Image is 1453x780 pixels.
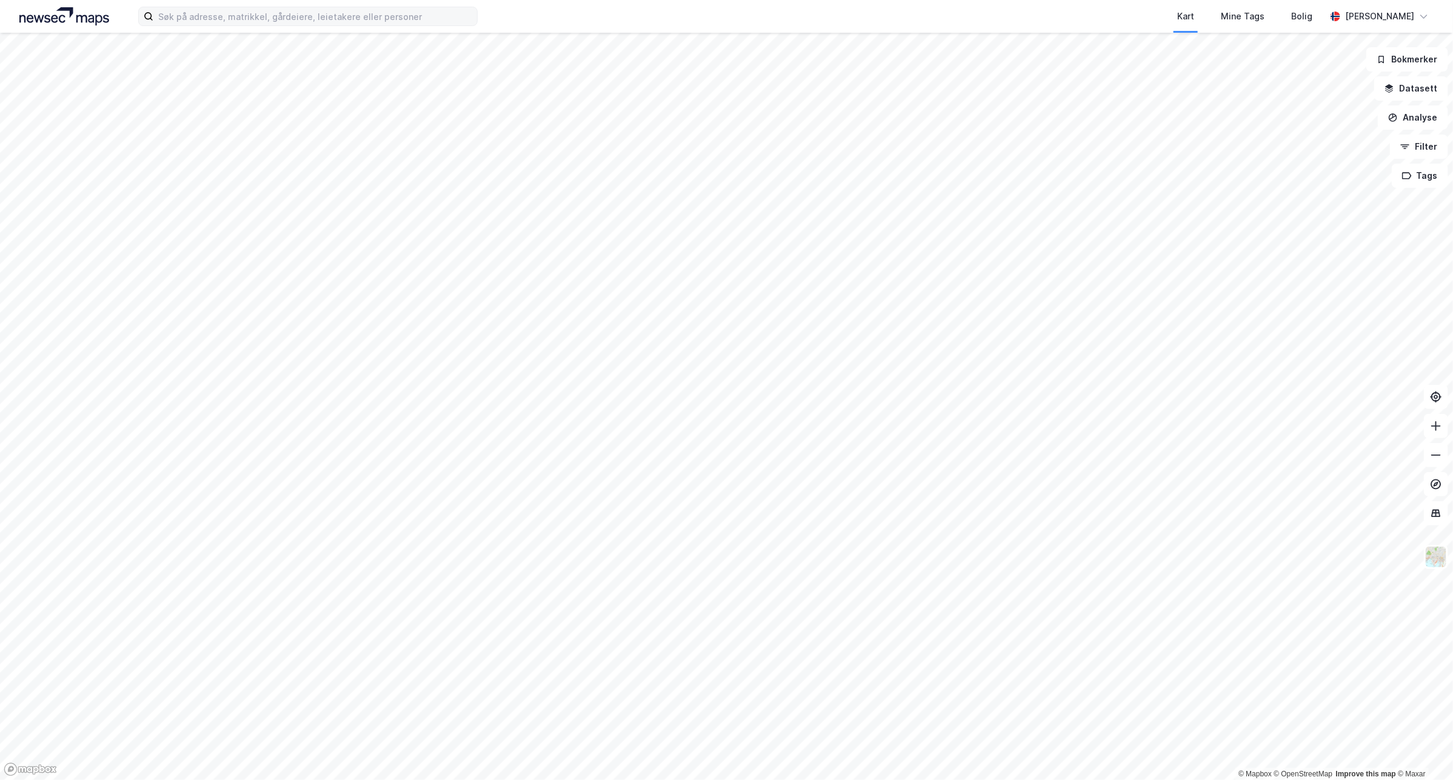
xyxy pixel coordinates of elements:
[1345,9,1414,24] div: [PERSON_NAME]
[19,7,109,25] img: logo.a4113a55bc3d86da70a041830d287a7e.svg
[1291,9,1312,24] div: Bolig
[153,7,477,25] input: Søk på adresse, matrikkel, gårdeiere, leietakere eller personer
[1221,9,1264,24] div: Mine Tags
[1392,722,1453,780] div: Kontrollprogram for chat
[1392,722,1453,780] iframe: Chat Widget
[1177,9,1194,24] div: Kart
